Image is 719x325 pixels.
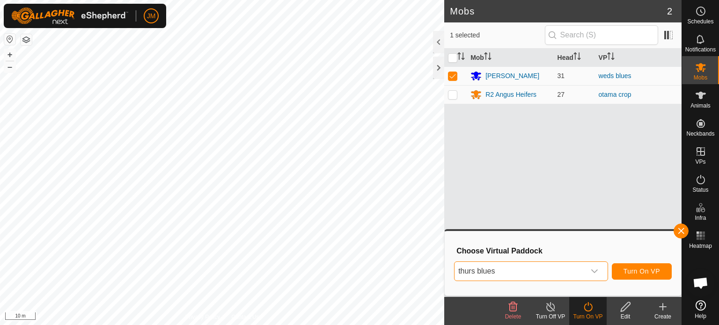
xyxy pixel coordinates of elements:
a: Help [682,296,719,323]
div: Turn Off VP [532,312,569,321]
div: R2 Angus Heifers [485,90,536,100]
span: Delete [505,313,521,320]
div: [PERSON_NAME] [485,71,539,81]
span: VPs [695,159,705,165]
button: Turn On VP [612,263,672,280]
span: 27 [558,91,565,98]
img: Gallagher Logo [11,7,128,24]
span: Schedules [687,19,713,24]
span: Turn On VP [624,267,660,275]
span: Infra [695,215,706,221]
th: VP [595,49,682,67]
button: – [4,61,15,72]
div: Edit [607,312,644,321]
button: Reset Map [4,34,15,45]
div: Create [644,312,682,321]
a: otama crop [599,91,631,98]
p-sorticon: Activate to sort [607,54,615,61]
span: JM [147,11,156,21]
a: Privacy Policy [185,313,220,321]
p-sorticon: Activate to sort [573,54,581,61]
th: Mob [467,49,553,67]
button: Map Layers [21,34,32,45]
span: Animals [690,103,711,108]
span: Mobs [694,75,707,80]
input: Search (S) [545,25,658,45]
p-sorticon: Activate to sort [484,54,492,61]
span: Status [692,187,708,193]
span: thurs blues [455,262,585,281]
h3: Choose Virtual Paddock [456,246,672,255]
a: Contact Us [231,313,259,321]
span: Notifications [685,47,716,52]
th: Head [554,49,595,67]
span: 1 selected [450,30,544,40]
h2: Mobs [450,6,667,17]
span: 31 [558,72,565,79]
a: weds blues [599,72,631,79]
a: Open chat [687,269,715,297]
span: Help [695,313,706,319]
button: + [4,49,15,60]
div: Turn On VP [569,312,607,321]
div: dropdown trigger [585,262,604,281]
span: 2 [667,4,672,18]
span: Heatmap [689,243,712,249]
span: Neckbands [686,131,714,137]
p-sorticon: Activate to sort [457,54,465,61]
